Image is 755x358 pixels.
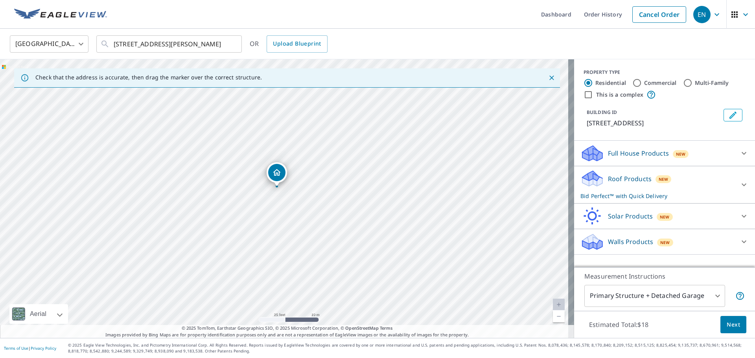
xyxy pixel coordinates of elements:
[644,79,677,87] label: Commercial
[28,304,49,324] div: Aerial
[9,304,68,324] div: Aerial
[595,79,626,87] label: Residential
[724,109,742,121] button: Edit building 1
[250,35,328,53] div: OR
[10,33,88,55] div: [GEOGRAPHIC_DATA]
[584,285,725,307] div: Primary Structure + Detached Garage
[4,346,56,351] p: |
[676,151,686,157] span: New
[35,74,262,81] p: Check that the address is accurate, then drag the marker over the correct structure.
[608,149,669,158] p: Full House Products
[596,91,643,99] label: This is a complex
[68,342,751,354] p: © 2025 Eagle View Technologies, Inc. and Pictometry International Corp. All Rights Reserved. Repo...
[380,325,393,331] a: Terms
[587,118,720,128] p: [STREET_ADDRESS]
[584,69,746,76] div: PROPERTY TYPE
[182,325,393,332] span: © 2025 TomTom, Earthstar Geographics SIO, © 2025 Microsoft Corporation, ©
[660,214,670,220] span: New
[273,39,321,49] span: Upload Blueprint
[553,299,565,310] a: Current Level 20, Zoom In Disabled
[31,345,56,351] a: Privacy Policy
[580,232,749,251] div: Walls ProductsNew
[553,310,565,322] a: Current Level 20, Zoom Out
[632,6,686,23] a: Cancel Order
[267,35,327,53] a: Upload Blueprint
[584,272,745,281] p: Measurement Instructions
[659,176,668,182] span: New
[345,325,378,331] a: OpenStreetMap
[695,79,729,87] label: Multi-Family
[547,73,557,83] button: Close
[4,345,28,351] a: Terms of Use
[580,207,749,226] div: Solar ProductsNew
[583,316,655,333] p: Estimated Total: $18
[727,320,740,330] span: Next
[580,192,735,200] p: Bid Perfect™ with Quick Delivery
[114,33,226,55] input: Search by address or latitude-longitude
[693,6,711,23] div: EN
[14,9,107,20] img: EV Logo
[587,109,617,116] p: BUILDING ID
[660,239,670,246] span: New
[608,211,653,221] p: Solar Products
[608,174,652,184] p: Roof Products
[608,237,653,246] p: Walls Products
[267,162,287,187] div: Dropped pin, building 1, Residential property, 27 Magnolia Dr Belleville, IL 62221
[580,169,749,200] div: Roof ProductsNewBid Perfect™ with Quick Delivery
[720,316,746,334] button: Next
[580,144,749,163] div: Full House ProductsNew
